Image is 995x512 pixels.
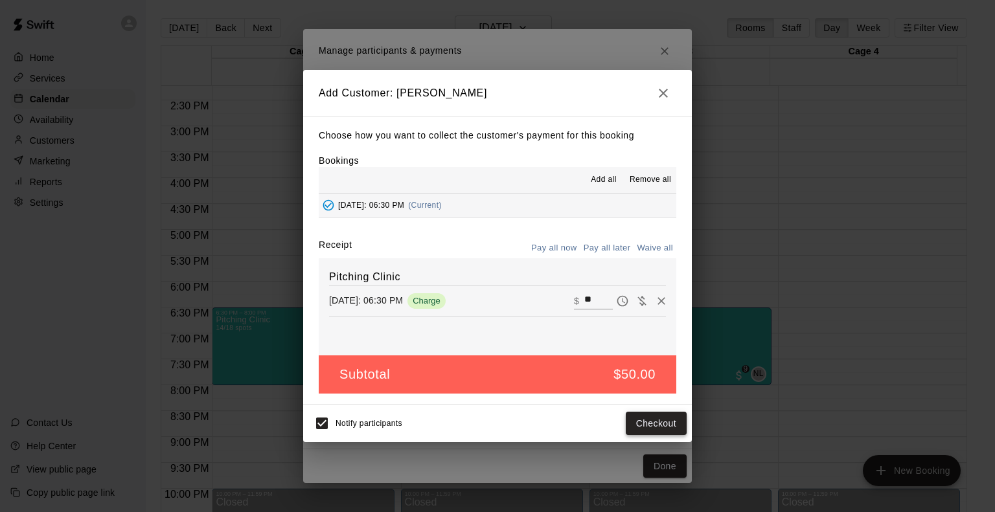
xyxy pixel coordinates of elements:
[319,128,676,144] p: Choose how you want to collect the customer's payment for this booking
[407,296,446,306] span: Charge
[319,238,352,258] label: Receipt
[591,173,617,186] span: Add all
[336,419,402,428] span: Notify participants
[528,238,580,258] button: Pay all now
[613,366,656,383] h5: $50.00
[329,294,403,307] p: [DATE]: 06:30 PM
[632,295,652,306] span: Waive payment
[303,70,692,117] h2: Add Customer: [PERSON_NAME]
[634,238,676,258] button: Waive all
[630,173,671,186] span: Remove all
[408,201,442,210] span: (Current)
[339,366,390,383] h5: Subtotal
[338,201,404,210] span: [DATE]: 06:30 PM
[583,170,624,190] button: Add all
[319,194,676,217] button: Added - Collect Payment[DATE]: 06:30 PM(Current)
[329,269,666,285] h6: Pitching Clinic
[626,412,687,436] button: Checkout
[319,155,359,166] label: Bookings
[574,295,579,307] p: $
[613,295,632,306] span: Pay later
[580,238,634,258] button: Pay all later
[624,170,676,190] button: Remove all
[319,195,338,215] button: Added - Collect Payment
[652,291,671,311] button: Remove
